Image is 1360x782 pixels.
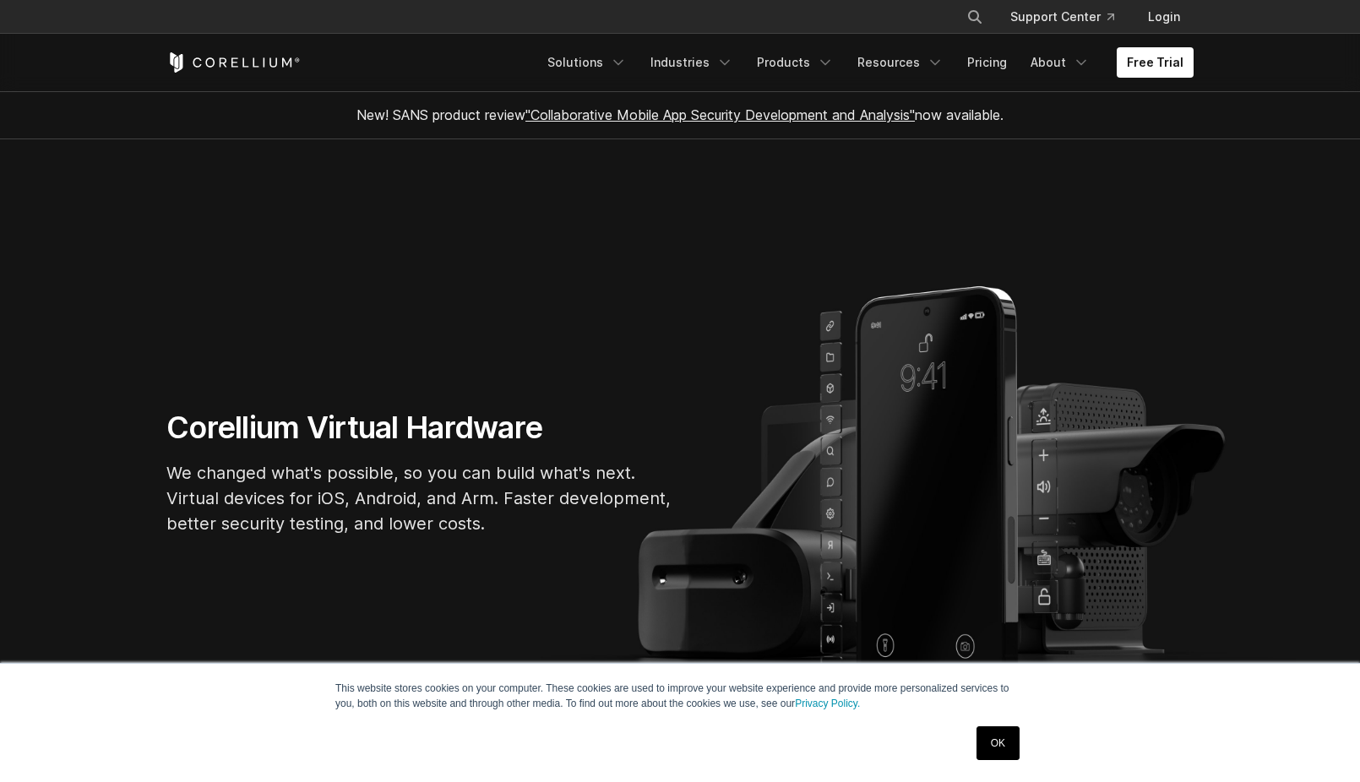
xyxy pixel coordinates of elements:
[847,47,954,78] a: Resources
[1134,2,1194,32] a: Login
[537,47,1194,78] div: Navigation Menu
[960,2,990,32] button: Search
[957,47,1017,78] a: Pricing
[356,106,1004,123] span: New! SANS product review now available.
[166,409,673,447] h1: Corellium Virtual Hardware
[747,47,844,78] a: Products
[976,726,1020,760] a: OK
[795,698,860,709] a: Privacy Policy.
[525,106,915,123] a: "Collaborative Mobile App Security Development and Analysis"
[997,2,1128,32] a: Support Center
[335,681,1025,711] p: This website stores cookies on your computer. These cookies are used to improve your website expe...
[946,2,1194,32] div: Navigation Menu
[166,460,673,536] p: We changed what's possible, so you can build what's next. Virtual devices for iOS, Android, and A...
[1020,47,1100,78] a: About
[166,52,301,73] a: Corellium Home
[640,47,743,78] a: Industries
[537,47,637,78] a: Solutions
[1117,47,1194,78] a: Free Trial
